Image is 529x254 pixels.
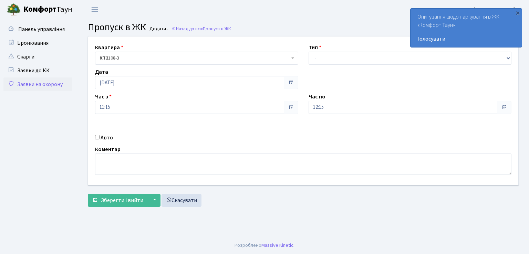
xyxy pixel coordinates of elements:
[100,55,108,62] b: КТ2
[474,6,521,14] a: [PERSON_NAME] Т.
[309,93,325,101] label: Час по
[514,9,521,16] div: ×
[23,4,56,15] b: Комфорт
[261,242,293,249] a: Massive Kinetic
[474,6,521,13] b: [PERSON_NAME] Т.
[23,4,72,15] span: Таун
[18,25,65,33] span: Панель управління
[3,50,72,64] a: Скарги
[101,134,113,142] label: Авто
[3,64,72,77] a: Заявки до КК
[7,3,21,17] img: logo.png
[86,4,103,15] button: Переключити навігацію
[101,197,143,204] span: Зберегти і вийти
[171,25,231,32] a: Назад до всіхПропуск в ЖК
[3,77,72,91] a: Заявки на охорону
[88,194,148,207] button: Зберегти і вийти
[411,9,522,47] div: Опитування щодо паркування в ЖК «Комфорт Таун»
[88,20,146,34] span: Пропуск в ЖК
[95,68,108,76] label: Дата
[95,93,112,101] label: Час з
[95,145,121,154] label: Коментар
[309,43,321,52] label: Тип
[148,26,168,32] small: Додати .
[100,55,290,62] span: <b>КТ2</b>&nbsp;&nbsp;&nbsp;108-3
[3,22,72,36] a: Панель управління
[95,52,298,65] span: <b>КТ2</b>&nbsp;&nbsp;&nbsp;108-3
[95,43,123,52] label: Квартира
[162,194,201,207] a: Скасувати
[417,35,515,43] a: Голосувати
[235,242,294,249] div: Розроблено .
[203,25,231,32] span: Пропуск в ЖК
[3,36,72,50] a: Бронювання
